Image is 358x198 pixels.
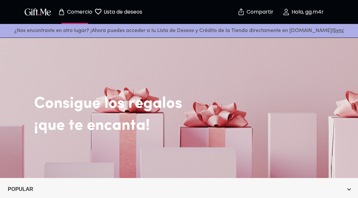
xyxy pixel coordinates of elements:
[5,183,353,195] button: Popular
[237,8,245,16] img: seguro
[244,1,267,23] button: Compartir
[34,96,182,112] font: Consigue los regalos
[333,28,344,33] a: Sync
[67,8,92,16] font: Comercio
[23,7,52,16] img: Logotipo de GiftMe
[247,8,273,16] font: Compartir
[8,186,33,192] font: Popular
[34,118,150,134] font: ¡que te encanta!
[23,8,53,16] button: Logotipo de GiftMe
[292,8,324,16] font: Hola, gg.m4r
[14,28,333,33] font: ¿Nos encontraste en otro lugar? ¡Ahora puedes acceder a tu Lista de Deseos y Crédito de la Tienda...
[104,8,142,16] font: Lista de deseos
[271,2,335,22] button: Hola, gg.m4r
[100,2,136,22] button: Página de lista de deseos
[57,2,93,22] button: Página de la tienda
